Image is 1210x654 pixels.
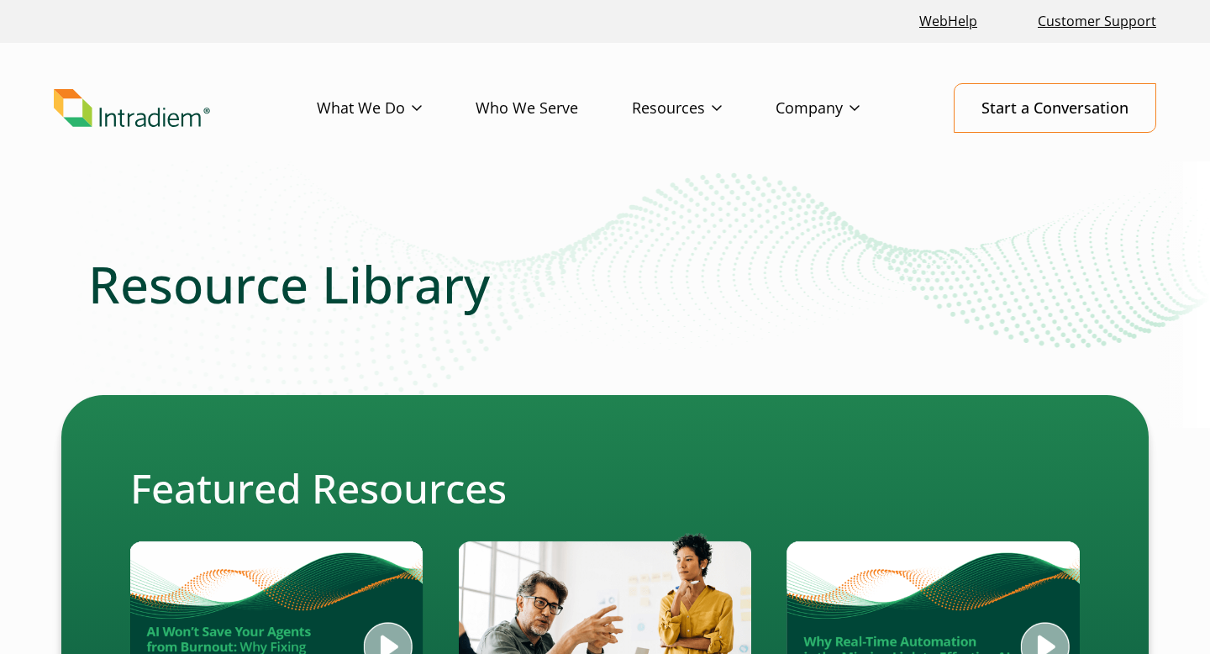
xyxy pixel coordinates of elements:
a: Link opens in a new window [913,3,984,40]
a: What We Do [317,84,476,133]
img: Intradiem [54,89,210,128]
h1: Resource Library [88,254,1122,314]
a: Start a Conversation [954,83,1156,133]
a: Customer Support [1031,3,1163,40]
a: Resources [632,84,776,133]
a: Who We Serve [476,84,632,133]
a: Link to homepage of Intradiem [54,89,317,128]
a: Company [776,84,913,133]
h2: Featured Resources [130,464,1080,513]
